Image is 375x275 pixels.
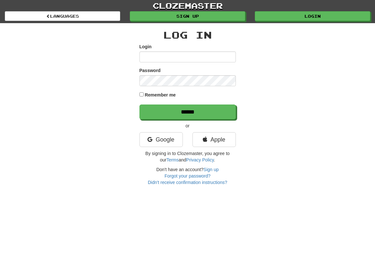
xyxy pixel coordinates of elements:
label: Login [139,43,152,50]
a: Sign up [203,167,219,172]
a: Google [139,132,183,147]
label: Password [139,67,161,74]
label: Remember me [145,92,176,98]
p: or [139,123,236,129]
div: Don't have an account? [139,166,236,186]
h2: Log In [139,30,236,40]
a: Didn't receive confirmation instructions? [148,180,227,185]
a: Forgot your password? [165,173,210,179]
a: Sign up [130,11,245,21]
a: Privacy Policy [186,157,214,162]
a: Apple [192,132,236,147]
p: By signing in to Clozemaster, you agree to our and . [139,150,236,163]
a: Languages [5,11,120,21]
a: Login [255,11,370,21]
a: Terms [166,157,179,162]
